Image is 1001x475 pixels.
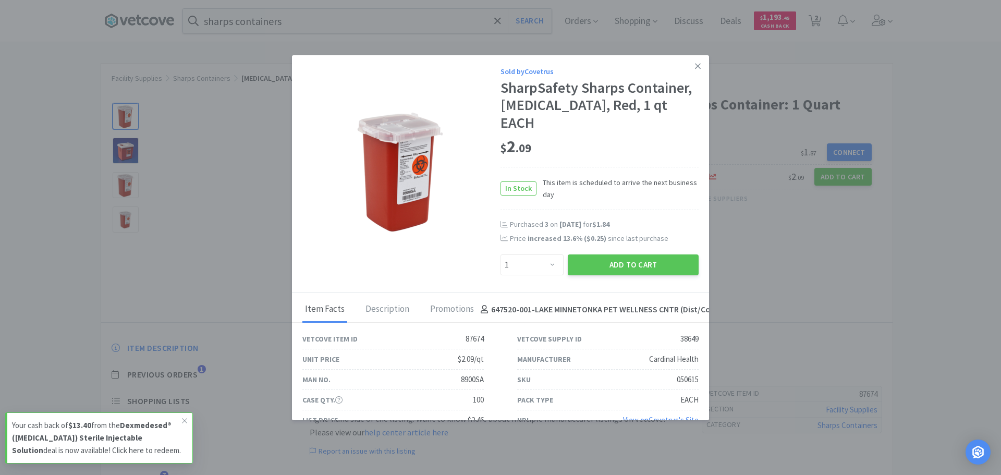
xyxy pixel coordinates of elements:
[501,182,536,195] span: In Stock
[500,79,699,132] div: SharpSafety Sharps Container, [MEDICAL_DATA], Red, 1 qt EACH
[302,415,338,426] div: List Price
[500,66,699,77] div: Sold by Covetrus
[302,394,343,406] div: Case Qty.
[468,414,484,427] div: $2.46
[517,333,582,345] div: Vetcove Supply ID
[517,415,530,426] div: URL
[510,220,699,230] div: Purchased on for
[680,394,699,406] div: EACH
[545,220,548,229] span: 3
[966,440,991,465] div: Open Intercom Messenger
[428,297,477,323] div: Promotions
[336,105,467,236] img: eb99bc9e837b46efb343aac3fe0099f4_38649.png
[528,234,606,243] span: increased 13.6 % ( )
[302,297,347,323] div: Item Facts
[517,354,571,365] div: Manufacturer
[559,220,581,229] span: [DATE]
[517,374,531,385] div: SKU
[510,233,699,244] div: Price since last purchase
[363,297,412,323] div: Description
[68,420,91,430] strong: $13.40
[500,136,531,157] span: 2
[12,420,172,455] strong: Dexmedesed® ([MEDICAL_DATA]) Sterile Injectable Solution
[680,333,699,345] div: 38649
[461,373,484,386] div: 8900SA
[649,353,699,366] div: Cardinal Health
[677,373,699,386] div: 050615
[568,254,699,275] button: Add to Cart
[592,220,609,229] span: $1.84
[587,234,604,243] span: $0.25
[473,394,484,406] div: 100
[12,419,182,457] p: Your cash back of from the deal is now available! Click here to redeem.
[302,333,358,345] div: Vetcove Item ID
[536,177,699,200] span: This item is scheduled to arrive the next business day
[302,374,331,385] div: Man No.
[458,353,484,366] div: $2.09/qt
[477,303,725,316] h4: 647520-001 - LAKE MINNETONKA PET WELLNESS CNTR (Dist/Comp)
[623,415,699,425] a: View onCovetrus's Site
[500,141,507,155] span: $
[466,333,484,345] div: 87674
[517,394,553,406] div: Pack Type
[302,354,339,365] div: Unit Price
[516,141,531,155] span: . 09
